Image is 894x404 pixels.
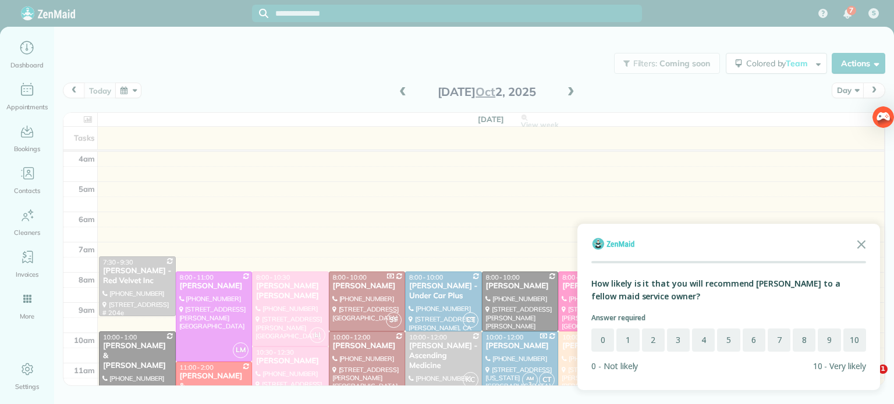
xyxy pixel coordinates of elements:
[813,361,866,371] div: 10 - Very likely
[591,277,866,303] div: How likely is it that you will recommend [PERSON_NAME] to a fellow maid service owner?
[667,328,690,352] button: 3
[616,328,639,352] button: 1
[692,328,715,352] button: 4
[878,364,888,374] span: 1
[577,224,880,390] div: Survey
[591,312,866,324] p: Answer required
[850,232,873,255] button: Close the survey
[717,328,740,352] button: 5
[591,237,636,251] img: Company logo
[642,328,665,352] button: 2
[843,328,866,352] button: 10
[818,328,840,352] button: 9
[768,328,790,352] button: 7
[793,328,815,352] button: 8
[743,328,765,352] button: 6
[591,361,638,371] div: 0 - Not likely
[591,328,614,352] button: 0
